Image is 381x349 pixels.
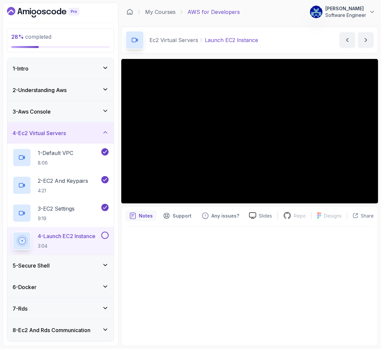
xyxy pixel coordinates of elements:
p: 3 - EC2 Settings [38,205,75,213]
button: 5-Secure Shell [7,255,114,276]
button: 3-EC2 Settings9:19 [13,204,109,223]
p: Share [361,213,374,219]
a: Slides [244,212,278,219]
p: Notes [139,213,153,219]
button: previous content [340,32,355,48]
p: Launch EC2 Instance [205,36,258,44]
button: 6-Docker [7,277,114,298]
a: Dashboard [127,9,133,15]
p: Software Engineer [326,12,366,19]
img: user profile image [310,6,323,18]
h3: 8 - Ec2 And Rds Communication [13,326,90,334]
button: Support button [159,211,195,221]
a: My Courses [145,8,176,16]
button: 1-Default VPC8:06 [13,148,109,167]
p: 2 - EC2 And Keypairs [38,177,88,185]
h3: 3 - Aws Console [13,108,51,116]
button: 2-Understanding Aws [7,79,114,101]
p: Slides [259,213,272,219]
p: 4 - Launch EC2 Instance [38,232,95,240]
p: 4:21 [38,187,88,194]
button: user profile image[PERSON_NAME]Software Engineer [310,5,376,19]
button: Share [347,213,374,219]
h3: 5 - Secure Shell [13,262,50,270]
p: Support [173,213,191,219]
p: Designs [324,213,342,219]
h3: 6 - Docker [13,283,36,291]
p: 8:06 [38,160,73,166]
p: 1 - Default VPC [38,149,73,157]
button: next content [358,32,374,48]
p: [PERSON_NAME] [326,5,366,12]
a: Dashboard [7,7,94,18]
button: 1-Intro [7,58,114,79]
h3: 1 - Intro [13,65,28,73]
p: Ec2 Virtual Servers [149,36,198,44]
button: 4-Ec2 Virtual Servers [7,123,114,144]
button: notes button [126,211,157,221]
h3: 7 - Rds [13,305,27,313]
p: AWS for Developers [188,8,240,16]
span: completed [11,33,51,40]
iframe: 7 - Lauch EC2 Instance [121,59,378,204]
button: 4-Launch EC2 Instance3:04 [13,232,109,250]
button: 3-Aws Console [7,101,114,122]
p: 9:19 [38,215,75,222]
p: Repo [294,213,306,219]
button: 2-EC2 And Keypairs4:21 [13,176,109,195]
button: 8-Ec2 And Rds Communication [7,320,114,341]
p: Any issues? [211,213,239,219]
h3: 2 - Understanding Aws [13,86,67,94]
span: 28 % [11,33,24,40]
button: Feedback button [198,211,243,221]
button: 7-Rds [7,298,114,320]
p: 3:04 [38,243,95,250]
h3: 4 - Ec2 Virtual Servers [13,129,66,137]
